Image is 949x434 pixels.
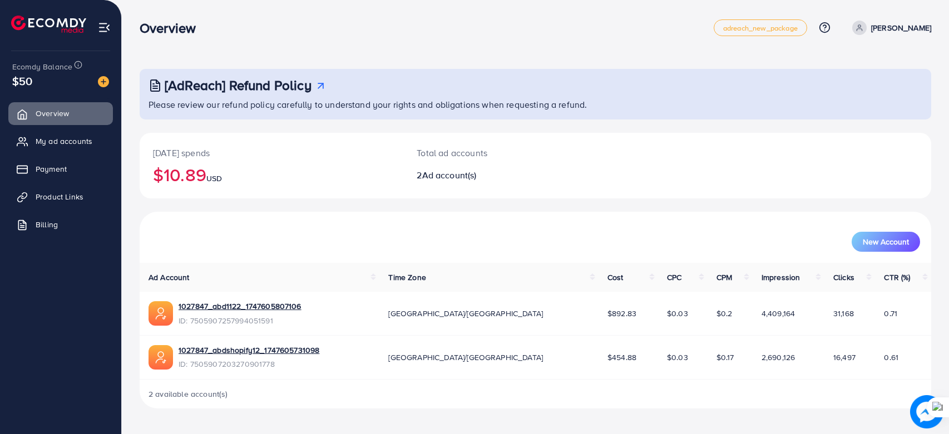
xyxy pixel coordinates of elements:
a: [PERSON_NAME] [848,21,931,35]
span: $454.88 [607,352,636,363]
a: Product Links [8,186,113,208]
span: CTR (%) [884,272,910,283]
a: adreach_new_package [714,19,807,36]
a: My ad accounts [8,130,113,152]
span: $0.03 [667,308,688,319]
h3: [AdReach] Refund Policy [165,77,312,93]
span: 31,168 [833,308,854,319]
span: USD [206,173,222,184]
span: ID: 7505907203270901778 [179,358,319,370]
img: ic-ads-acc.e4c84228.svg [149,345,173,370]
span: Clicks [833,272,854,283]
p: Total ad accounts [417,146,588,159]
p: Please review our refund policy carefully to understand your rights and obligations when requesti... [149,98,925,111]
a: Payment [8,158,113,180]
h2: $10.89 [153,164,390,185]
button: New Account [852,232,920,252]
h2: 2 [417,170,588,181]
img: ic-ads-acc.e4c84228.svg [149,301,173,326]
span: $50 [12,73,32,89]
img: image [98,76,109,87]
span: $0.2 [716,308,733,319]
a: Overview [8,102,113,124]
span: 2 available account(s) [149,388,228,400]
span: $0.17 [716,352,734,363]
span: Overview [36,108,69,119]
span: 4,409,164 [762,308,795,319]
span: Cost [607,272,624,283]
span: CPM [716,272,732,283]
span: 0.61 [884,352,898,363]
span: $0.03 [667,352,688,363]
span: Ad Account [149,272,190,283]
span: 0.71 [884,308,897,319]
span: CPC [667,272,681,283]
span: Impression [762,272,800,283]
span: Ad account(s) [422,169,477,181]
span: Time Zone [388,272,426,283]
span: Payment [36,163,67,174]
p: [PERSON_NAME] [871,21,931,34]
span: Ecomdy Balance [12,61,72,72]
span: [GEOGRAPHIC_DATA]/[GEOGRAPHIC_DATA] [388,308,543,319]
h3: Overview [140,20,205,36]
span: My ad accounts [36,136,92,147]
span: Product Links [36,191,83,202]
p: [DATE] spends [153,146,390,159]
span: [GEOGRAPHIC_DATA]/[GEOGRAPHIC_DATA] [388,352,543,363]
span: 16,497 [833,352,856,363]
a: Billing [8,213,113,236]
a: 1027847_abd1122_1747605807106 [179,301,301,312]
img: image [910,395,943,428]
img: logo [11,16,86,33]
a: 1027847_abdshopify12_1747605731098 [179,345,319,356]
span: adreach_new_package [723,24,798,32]
img: menu [98,21,111,34]
span: 2,690,126 [762,352,795,363]
span: ID: 7505907257994051591 [179,315,301,326]
span: $892.83 [607,308,636,319]
span: New Account [863,238,909,246]
span: Billing [36,219,58,230]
